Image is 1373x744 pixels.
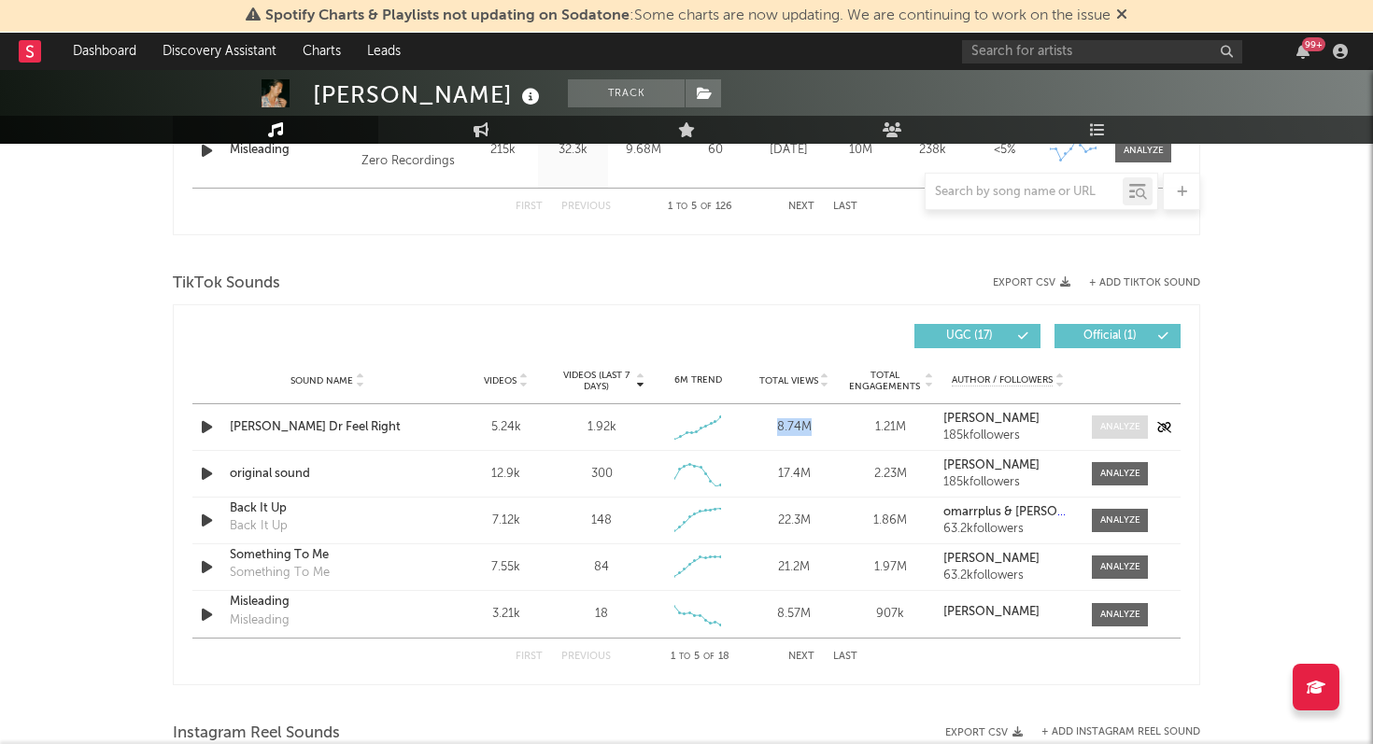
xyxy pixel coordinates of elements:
span: Dismiss [1116,8,1127,23]
a: Leads [354,33,414,70]
a: [PERSON_NAME] [943,459,1073,472]
div: 21.2M [751,558,838,577]
a: Back It Up [230,499,425,518]
div: 17.4M [751,465,838,484]
div: 84 [594,558,609,577]
div: 10M [829,141,892,160]
div: 907k [847,605,934,624]
span: Total Views [759,375,818,386]
button: + Add Instagram Reel Sound [1041,727,1200,737]
span: of [701,203,712,211]
button: Last [833,652,857,662]
input: Search by song name or URL [926,185,1123,200]
strong: [PERSON_NAME] [943,459,1040,471]
div: 300 [591,465,613,484]
button: Track [568,79,685,107]
strong: [PERSON_NAME] [943,413,1040,425]
button: + Add TikTok Sound [1089,278,1200,288]
span: Videos (last 7 days) [559,370,634,392]
div: Back It Up [230,517,288,536]
div: 1 5 18 [648,646,751,668]
span: Total Engagements [847,370,923,392]
button: UGC(17) [914,324,1040,348]
div: 1.21M [847,418,934,437]
div: 238k [901,141,964,160]
div: 5.24k [462,418,549,437]
strong: omarrplus & [PERSON_NAME] [943,506,1111,518]
div: 18 [595,605,608,624]
div: 148 [591,512,612,530]
div: 215k [473,141,533,160]
div: 60 [683,141,748,160]
div: Something To Me [230,564,330,583]
a: [PERSON_NAME] [943,413,1073,426]
div: 1.97M [847,558,934,577]
span: Videos [484,375,517,386]
a: Discovery Assistant [149,33,290,70]
div: 63.2k followers [943,523,1073,536]
span: UGC ( 17 ) [927,330,1012,342]
button: Next [788,652,814,662]
div: 8.74M [751,418,838,437]
span: TikTok Sounds [173,273,280,295]
button: + Add TikTok Sound [1070,278,1200,288]
div: 6M Trend [655,373,742,387]
a: Charts [290,33,354,70]
div: 32.3k [543,141,603,160]
div: Misleading [230,611,290,630]
button: Official(1) [1055,324,1181,348]
span: to [679,653,690,661]
div: 3.21k [462,605,549,624]
a: [PERSON_NAME] Dr Feel Right [230,418,425,437]
div: 1.92k [587,418,616,437]
a: [PERSON_NAME] [943,553,1073,566]
span: to [676,203,687,211]
div: <5% [973,141,1036,160]
span: Spotify Charts & Playlists not updating on Sodatone [265,8,630,23]
div: 7.55k [462,558,549,577]
div: + Add Instagram Reel Sound [1023,727,1200,737]
strong: [PERSON_NAME] [943,606,1040,618]
div: 9.68M [613,141,673,160]
div: 12.9k [462,465,549,484]
button: Export CSV [993,277,1070,288]
span: Official ( 1 ) [1067,330,1153,342]
div: 7.12k [462,512,549,530]
div: [PERSON_NAME] [313,79,545,110]
a: Misleading [230,593,425,611]
div: 185k followers [943,429,1073,442]
span: Sound Name [290,375,353,386]
button: First [516,652,543,662]
strong: [PERSON_NAME] [943,553,1040,565]
div: 1.86M [847,512,934,530]
div: [DATE] [757,141,820,160]
span: Author / Followers [952,374,1053,386]
input: Search for artists [962,40,1242,63]
div: 2.23M [847,465,934,484]
div: 99 + [1302,37,1325,51]
a: original sound [230,465,425,484]
a: Something To Me [230,546,425,565]
a: [PERSON_NAME] [943,606,1073,619]
div: 22.3M [751,512,838,530]
a: Misleading [230,141,352,160]
a: Dashboard [60,33,149,70]
a: omarrplus & [PERSON_NAME] [943,506,1073,519]
div: 8.57M [751,605,838,624]
div: 185k followers [943,476,1073,489]
span: of [703,653,715,661]
button: Previous [561,652,611,662]
span: : Some charts are now updating. We are continuing to work on the issue [265,8,1111,23]
button: Export CSV [945,727,1023,738]
button: 99+ [1296,44,1309,59]
div: 2024 Three Six Zero Recordings [361,128,463,173]
div: 63.2k followers [943,569,1073,583]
